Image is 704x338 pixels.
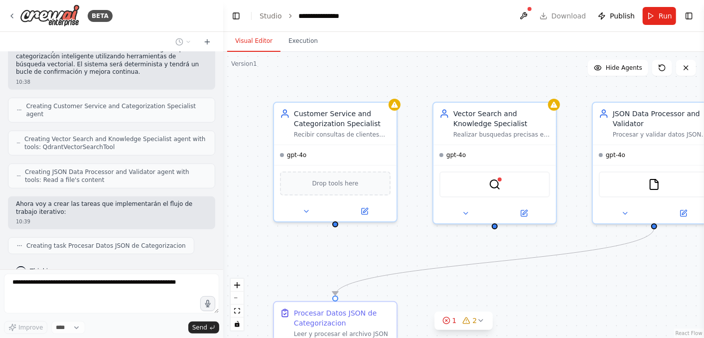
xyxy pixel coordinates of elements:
[20,4,80,27] img: Logo
[231,279,244,331] div: React Flow controls
[453,131,550,139] div: Realizar busquedas precisas en la base de datos vectorial para categorizar consultas de clientes ...
[18,324,43,332] span: Improve
[446,151,466,159] span: gpt-4o
[659,11,672,21] span: Run
[588,60,648,76] button: Hide Agents
[643,7,676,25] button: Run
[336,205,393,217] button: Open in side panel
[610,11,635,21] span: Publish
[171,36,195,48] button: Switch to previous chat
[453,109,550,129] div: Vector Search and Knowledge Specialist
[682,9,696,23] button: Show right sidebar
[200,296,215,311] button: Click to speak your automation idea
[606,151,625,159] span: gpt-4o
[231,292,244,305] button: zoom out
[260,12,282,20] a: Studio
[452,316,457,326] span: 1
[330,228,659,296] g: Edge from db9edeb8-5059-4ce9-a6f1-5432e6aab4b2 to 17172989-3f87-48ad-9497-744b22c008ee
[229,9,243,23] button: Hide left sidebar
[473,316,477,326] span: 2
[606,64,642,72] span: Hide Agents
[287,151,306,159] span: gpt-4o
[30,267,61,275] span: Thinking...
[4,321,47,334] button: Improve
[26,102,207,118] span: Creating Customer Service and Categorization Specialist agent
[16,78,207,86] div: 10:38
[312,178,359,188] span: Drop tools here
[294,308,391,328] div: Procesar Datos JSON de Categorizacion
[432,102,557,224] div: Vector Search and Knowledge SpecialistRealizar busquedas precisas en la base de datos vectorial p...
[273,102,398,222] div: Customer Service and Categorization SpecialistRecibir consultas de clientes sobre {consulta}, ana...
[231,318,244,331] button: toggle interactivity
[231,60,257,68] div: Version 1
[434,312,493,330] button: 12
[260,11,348,21] nav: breadcrumb
[26,242,186,250] span: Creating task Procesar Datos JSON de Categorizacion
[88,10,113,22] div: BETA
[676,331,703,336] a: React Flow attribution
[16,45,207,76] p: Perfecto. Voy a crear una automatización multiagente para categorización inteligente utilizando h...
[188,322,219,334] button: Send
[294,131,391,139] div: Recibir consultas de clientes sobre {consulta}, analizar la informacion proporcionada, coordinar ...
[16,218,207,225] div: 10:39
[231,305,244,318] button: fit view
[16,200,207,216] p: Ahora voy a crear las tareas que implementarán el flujo de trabajo iterativo:
[496,207,552,219] button: Open in side panel
[294,109,391,129] div: Customer Service and Categorization Specialist
[24,135,207,151] span: Creating Vector Search and Knowledge Specialist agent with tools: QdrantVectorSearchTool
[227,31,281,52] button: Visual Editor
[25,168,207,184] span: Creating JSON Data Processor and Validator agent with tools: Read a file's content
[199,36,215,48] button: Start a new chat
[594,7,639,25] button: Publish
[281,31,326,52] button: Execution
[648,178,660,190] img: FileReadTool
[192,324,207,332] span: Send
[231,279,244,292] button: zoom in
[489,178,501,190] img: QdrantVectorSearchTool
